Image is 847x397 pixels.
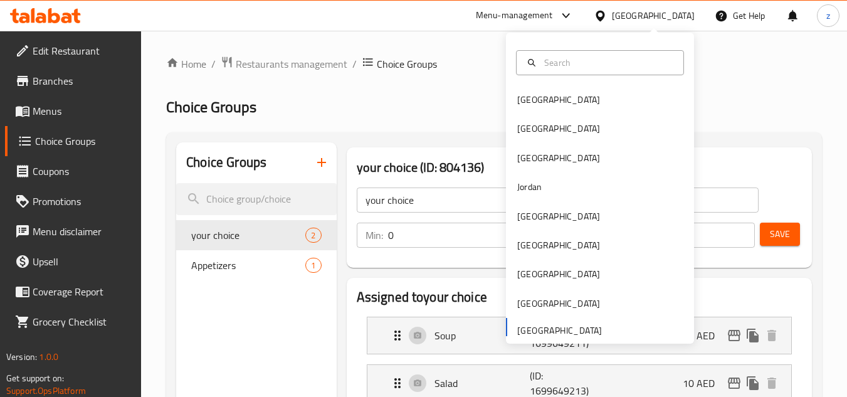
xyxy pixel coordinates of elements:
[762,374,781,393] button: delete
[762,326,781,345] button: delete
[306,230,320,241] span: 2
[5,246,142,277] a: Upsell
[760,223,800,246] button: Save
[236,56,347,71] span: Restaurants management
[725,374,744,393] button: edit
[517,267,600,281] div: [GEOGRAPHIC_DATA]
[33,284,132,299] span: Coverage Report
[6,370,64,386] span: Get support on:
[33,314,132,329] span: Grocery Checklist
[5,66,142,96] a: Branches
[612,9,695,23] div: [GEOGRAPHIC_DATA]
[683,328,725,343] p: 10 AED
[517,151,600,165] div: [GEOGRAPHIC_DATA]
[744,326,762,345] button: duplicate
[6,349,37,365] span: Version:
[305,258,321,273] div: Choices
[357,288,802,307] h2: Assigned to your choice
[306,260,320,272] span: 1
[517,180,542,194] div: Jordan
[176,220,336,250] div: your choice2
[517,297,600,310] div: [GEOGRAPHIC_DATA]
[221,56,347,72] a: Restaurants management
[517,93,600,107] div: [GEOGRAPHIC_DATA]
[434,328,530,343] p: Soup
[33,103,132,119] span: Menus
[33,164,132,179] span: Coupons
[191,258,305,273] span: Appetizers
[539,56,676,70] input: Search
[352,56,357,71] li: /
[39,349,58,365] span: 1.0.0
[5,186,142,216] a: Promotions
[476,8,553,23] div: Menu-management
[35,134,132,149] span: Choice Groups
[5,307,142,337] a: Grocery Checklist
[176,183,336,215] input: search
[5,156,142,186] a: Coupons
[305,228,321,243] div: Choices
[166,93,256,121] span: Choice Groups
[357,312,802,359] li: Expand
[166,56,822,72] nav: breadcrumb
[530,320,594,351] p: (ID: 1699649211)
[744,374,762,393] button: duplicate
[191,228,305,243] span: your choice
[33,73,132,88] span: Branches
[366,228,383,243] p: Min:
[33,224,132,239] span: Menu disclaimer
[517,122,600,135] div: [GEOGRAPHIC_DATA]
[33,43,132,58] span: Edit Restaurant
[5,216,142,246] a: Menu disclaimer
[826,9,830,23] span: z
[176,250,336,280] div: Appetizers1
[434,376,530,391] p: Salad
[5,126,142,156] a: Choice Groups
[5,96,142,126] a: Menus
[357,157,802,177] h3: your choice (ID: 804136)
[33,254,132,269] span: Upsell
[517,209,600,223] div: [GEOGRAPHIC_DATA]
[33,194,132,209] span: Promotions
[725,326,744,345] button: edit
[5,36,142,66] a: Edit Restaurant
[377,56,437,71] span: Choice Groups
[770,226,790,242] span: Save
[683,376,725,391] p: 10 AED
[186,153,266,172] h2: Choice Groups
[517,238,600,252] div: [GEOGRAPHIC_DATA]
[166,56,206,71] a: Home
[367,317,791,354] div: Expand
[211,56,216,71] li: /
[5,277,142,307] a: Coverage Report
